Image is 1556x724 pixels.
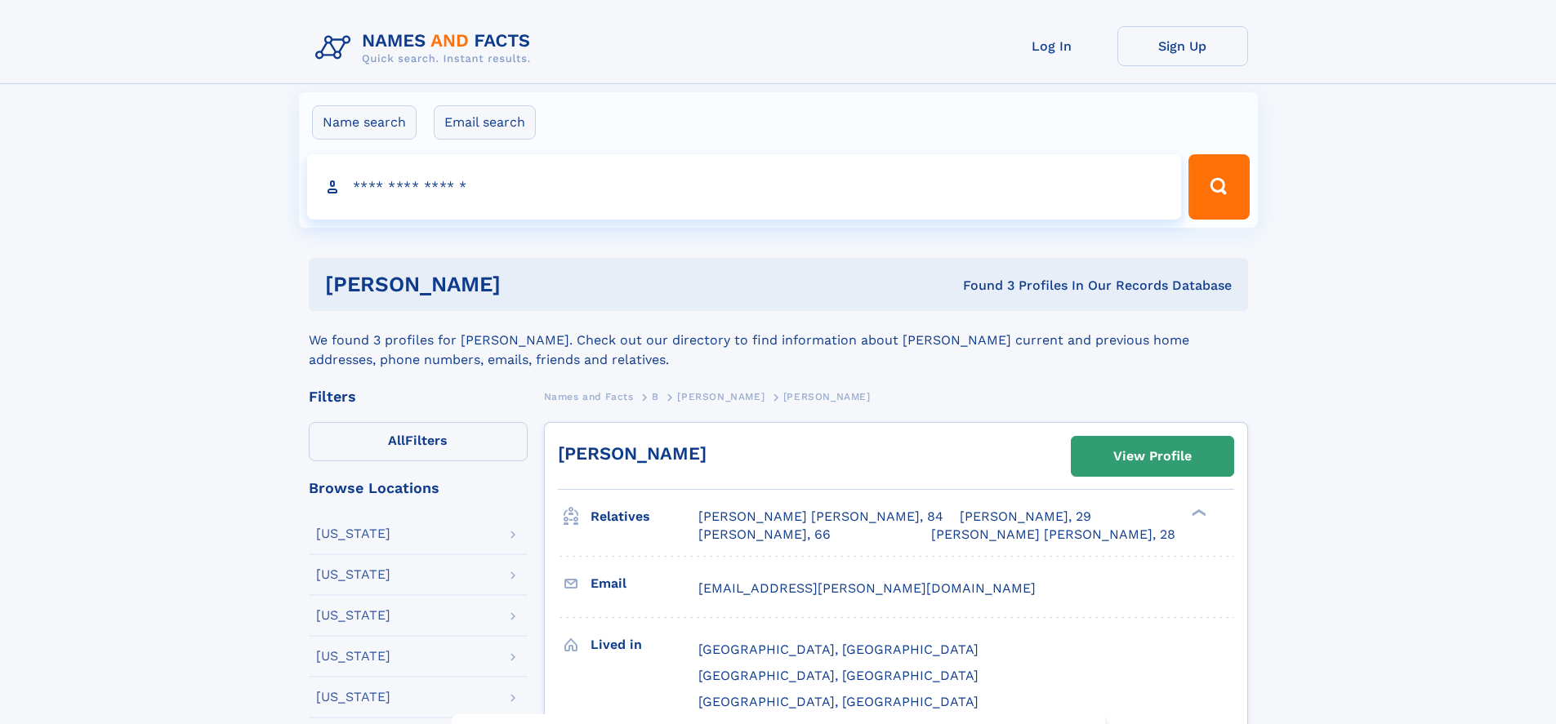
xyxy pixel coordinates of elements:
span: B [652,391,659,402]
span: All [388,433,405,448]
h1: [PERSON_NAME] [325,274,732,295]
span: [PERSON_NAME] [783,391,871,402]
div: ❯ [1188,508,1207,518]
button: Search Button [1188,154,1249,220]
div: We found 3 profiles for [PERSON_NAME]. Check out our directory to find information about [PERSON_... [309,311,1248,370]
h3: Lived in [591,631,698,659]
span: [PERSON_NAME] [677,391,765,402]
div: [US_STATE] [316,609,390,622]
div: [US_STATE] [316,527,390,540]
a: B [652,386,659,406]
a: [PERSON_NAME], 29 [960,508,1091,526]
a: [PERSON_NAME] [677,386,765,406]
div: Browse Locations [309,481,528,495]
a: Sign Up [1117,26,1248,66]
span: [GEOGRAPHIC_DATA], [GEOGRAPHIC_DATA] [698,642,979,657]
div: [US_STATE] [316,568,390,581]
label: Email search [434,105,536,140]
div: View Profile [1113,438,1192,475]
div: Found 3 Profiles In Our Records Database [732,277,1232,295]
span: [EMAIL_ADDRESS][PERSON_NAME][DOMAIN_NAME] [698,580,1036,596]
div: Filters [309,389,528,404]
h3: Email [591,570,698,597]
input: search input [307,154,1182,220]
a: [PERSON_NAME] [PERSON_NAME], 28 [931,526,1175,544]
a: [PERSON_NAME] [558,443,707,464]
a: Log In [987,26,1117,66]
a: View Profile [1072,437,1233,476]
img: Logo Names and Facts [309,26,544,70]
span: [GEOGRAPHIC_DATA], [GEOGRAPHIC_DATA] [698,668,979,683]
h3: Relatives [591,503,698,531]
a: [PERSON_NAME] [PERSON_NAME], 84 [698,508,943,526]
a: [PERSON_NAME], 66 [698,526,831,544]
span: [GEOGRAPHIC_DATA], [GEOGRAPHIC_DATA] [698,694,979,709]
label: Name search [312,105,417,140]
label: Filters [309,422,528,461]
a: Names and Facts [544,386,634,406]
div: [US_STATE] [316,650,390,663]
div: [US_STATE] [316,691,390,704]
